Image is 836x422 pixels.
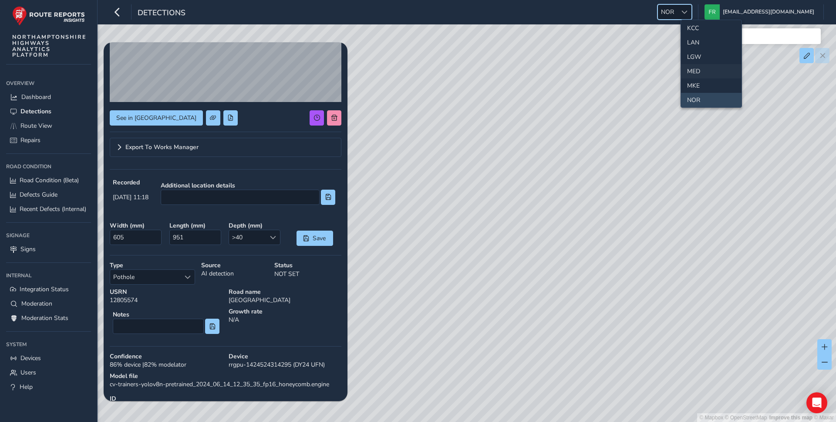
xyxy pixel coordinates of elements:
[6,311,91,325] a: Moderation Stats
[110,270,180,284] span: Pothole
[229,352,341,361] strong: Device
[705,4,817,20] button: [EMAIL_ADDRESS][DOMAIN_NAME]
[226,304,344,340] div: N/A
[6,229,91,242] div: Signage
[229,230,266,245] span: >40
[723,4,814,20] span: [EMAIL_ADDRESS][DOMAIN_NAME]
[110,261,195,269] strong: Type
[116,114,196,122] span: See in [GEOGRAPHIC_DATA]
[716,28,821,44] input: Search
[21,314,68,322] span: Moderation Stats
[274,269,341,279] p: NOT SET
[20,107,51,116] span: Detections
[6,160,91,173] div: Road Condition
[107,391,344,414] div: 31228590dc7c4a4d8b38e64be214e44_3445
[20,245,36,253] span: Signs
[681,35,742,50] li: LAN
[681,21,742,35] li: KCC
[6,269,91,282] div: Internal
[20,368,36,377] span: Users
[21,299,52,308] span: Moderation
[20,136,40,144] span: Repairs
[658,5,677,19] span: NOR
[20,285,69,293] span: Integration Status
[274,261,341,269] strong: Status
[6,202,91,216] a: Recent Defects (Internal)
[297,231,333,246] button: Save
[229,221,282,230] strong: Depth ( mm )
[107,285,226,307] div: 12805574
[705,4,720,20] img: diamond-layout
[681,93,742,107] li: NOR
[6,133,91,147] a: Repairs
[201,261,268,269] strong: Source
[20,354,41,362] span: Devices
[21,93,51,101] span: Dashboard
[113,310,219,319] strong: Notes
[6,90,91,104] a: Dashboard
[20,205,86,213] span: Recent Defects (Internal)
[6,104,91,119] a: Detections
[6,380,91,394] a: Help
[12,34,87,58] span: NORTHAMPTONSHIRE HIGHWAYS ANALYTICS PLATFORM
[161,181,335,190] strong: Additional location details
[138,7,185,20] span: Detections
[110,138,341,157] a: Expand
[110,372,341,380] strong: Model file
[226,349,344,372] div: rrgpu-1424524314295 (DY24 UFN)
[110,288,222,296] strong: USRN
[312,234,327,242] span: Save
[681,50,742,64] li: LGW
[6,173,91,187] a: Road Condition (Beta)
[229,307,341,316] strong: Growth rate
[6,296,91,311] a: Moderation
[20,122,52,130] span: Route View
[6,365,91,380] a: Users
[229,288,341,296] strong: Road name
[6,119,91,133] a: Route View
[169,221,223,230] strong: Length ( mm )
[20,176,79,184] span: Road Condition (Beta)
[113,193,148,201] span: [DATE] 11:18
[180,270,195,284] div: Select a type
[6,242,91,256] a: Signs
[110,352,222,361] strong: Confidence
[6,351,91,365] a: Devices
[110,110,203,126] button: See in Route View
[806,392,827,413] div: Open Intercom Messenger
[681,78,742,93] li: MKE
[107,349,226,372] div: 86 % device | 82 % modelator
[110,395,341,403] strong: ID
[20,191,57,199] span: Defects Guide
[113,178,148,187] strong: Recorded
[6,77,91,90] div: Overview
[681,64,742,78] li: MED
[12,6,85,26] img: rr logo
[198,258,271,288] div: AI detection
[125,144,199,150] span: Export To Works Manager
[20,383,33,391] span: Help
[107,369,344,391] div: cv-trainers-yolov8n-pretrained_2024_06_14_12_35_35_fp16_honeycomb.engine
[6,187,91,202] a: Defects Guide
[226,285,344,307] div: [GEOGRAPHIC_DATA]
[110,221,163,230] strong: Width ( mm )
[6,282,91,296] a: Integration Status
[6,338,91,351] div: System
